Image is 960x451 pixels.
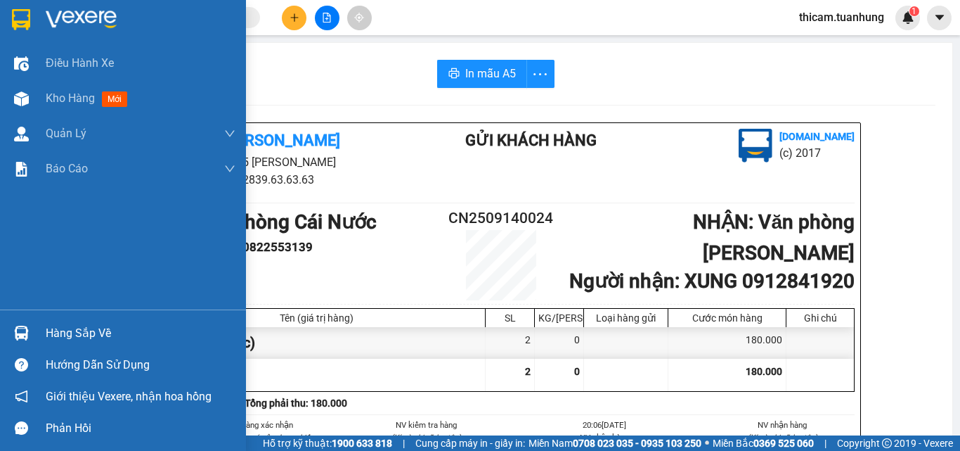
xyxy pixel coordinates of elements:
div: Hàng sắp về [46,323,235,344]
div: Loại hàng gửi [588,312,664,324]
li: NV kiểm tra hàng [354,419,499,431]
b: Tổng phải thu: 180.000 [245,398,347,409]
i: (Kí và ghi rõ họ tên) [747,433,817,443]
span: In mẫu A5 [465,65,516,82]
span: down [224,163,235,174]
div: Tên (giá trị hàng) [152,312,481,324]
strong: 0369 525 060 [753,438,814,449]
img: warehouse-icon [14,127,29,141]
img: warehouse-icon [14,56,29,71]
div: Cước món hàng [672,312,782,324]
button: aim [347,6,372,30]
img: logo.jpg [739,129,772,163]
b: [PERSON_NAME] [222,132,340,149]
span: ⚪️ [705,440,709,446]
span: Điều hành xe [46,54,114,72]
span: more [527,65,554,83]
span: Kho hàng [46,91,95,105]
span: question-circle [15,358,28,371]
li: (c) 2017 [779,144,855,162]
li: NV nhận hàng [711,419,855,431]
b: GỬI : Văn phòng Cái Nước [148,210,377,234]
span: plus [290,13,299,23]
div: 0 [535,327,584,359]
span: Hỗ trợ kỹ thuật: [263,436,392,451]
button: plus [282,6,306,30]
span: 180.000 [746,366,782,377]
span: | [824,436,826,451]
img: icon-new-feature [902,11,914,24]
span: Quản Lý [46,125,86,142]
div: Ghi chú [790,312,850,324]
li: 20:06[DATE] [532,419,677,431]
span: notification [15,390,28,403]
strong: 0708 023 035 - 0935 103 250 [573,438,701,449]
div: Phản hồi [46,418,235,439]
b: [DOMAIN_NAME] [779,131,855,142]
img: warehouse-icon [14,326,29,341]
i: (Kí và ghi rõ họ tên) [391,433,461,443]
button: caret-down [927,6,952,30]
b: Người nhận : XUNG 0912841920 [569,269,855,293]
h2: CN2509140024 [442,207,560,230]
span: message [15,421,28,435]
img: warehouse-icon [14,91,29,106]
strong: 1900 633 818 [332,438,392,449]
li: 02839.63.63.63 [148,171,409,189]
span: thicam.tuanhung [788,8,895,26]
button: printerIn mẫu A5 [437,60,527,88]
span: | [403,436,405,451]
span: 2 [525,366,531,377]
button: file-add [315,6,339,30]
li: NV nhận hàng [532,431,677,444]
div: SL [489,312,531,324]
span: Miền Bắc [713,436,814,451]
span: down [224,128,235,139]
span: 0 [574,366,580,377]
b: NHẬN : Văn phòng [PERSON_NAME] [693,210,855,265]
span: Báo cáo [46,160,88,177]
div: 180.000 [668,327,786,359]
div: 2 THÙNG (Khác) [148,327,486,359]
span: Giới thiệu Vexere, nhận hoa hồng [46,388,212,405]
li: 85 [PERSON_NAME] [148,153,409,171]
span: Miền Nam [528,436,701,451]
div: Hướng dẫn sử dụng [46,355,235,376]
li: Người gửi hàng xác nhận [176,419,320,431]
span: caret-down [933,11,946,24]
span: printer [448,68,460,81]
span: copyright [882,438,892,448]
span: 1 [912,6,916,16]
button: more [526,60,554,88]
sup: 1 [909,6,919,16]
img: logo-vxr [12,9,30,30]
div: 2 [486,327,535,359]
div: KG/[PERSON_NAME] [538,312,580,324]
span: mới [102,91,127,107]
b: Gửi khách hàng [465,132,597,149]
span: file-add [322,13,332,23]
img: solution-icon [14,162,29,177]
span: aim [354,13,364,23]
span: Cung cấp máy in - giấy in: [415,436,525,451]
